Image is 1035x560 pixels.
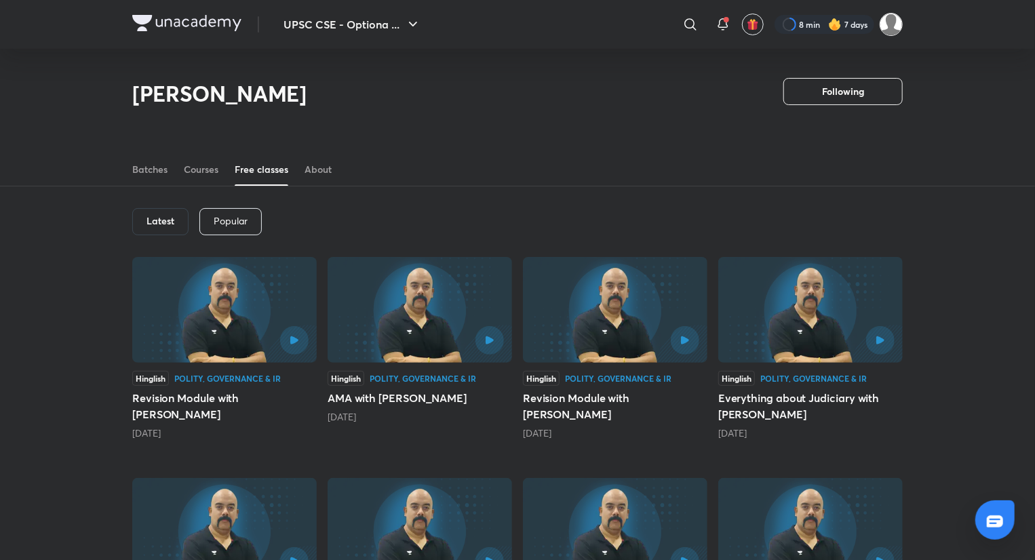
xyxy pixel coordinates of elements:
h2: [PERSON_NAME] [132,80,307,107]
h5: Revision Module with [PERSON_NAME] [132,390,317,422]
h5: Everything about Judiciary with [PERSON_NAME] [718,390,903,422]
div: Polity, Governance & IR [370,374,476,382]
div: Courses [184,163,218,176]
div: Polity, Governance & IR [760,374,867,382]
div: Hinglish [523,371,560,386]
a: Free classes [235,153,288,186]
a: About [305,153,332,186]
img: Amrendra sharma [880,13,903,36]
h5: AMA with [PERSON_NAME] [328,390,512,406]
div: Polity, Governance & IR [565,374,671,382]
button: Following [783,78,903,105]
div: 4 days ago [132,426,317,440]
a: Company Logo [132,15,241,35]
div: 7 days ago [523,426,707,440]
div: 9 days ago [718,426,903,440]
h5: Revision Module with [PERSON_NAME] [523,390,707,422]
a: Batches [132,153,168,186]
div: Polity, Governance & IR [174,374,281,382]
img: avatar [747,18,759,31]
div: Hinglish [328,371,364,386]
div: Batches [132,163,168,176]
div: Revision Module with Dr Sidharth Arora SIDLIVE [132,257,317,440]
img: streak [828,18,842,31]
div: Everything about Judiciary with Dr Sidharth Arora SIDLIVE [718,257,903,440]
span: Following [822,85,864,98]
div: About [305,163,332,176]
div: 4 days ago [328,410,512,424]
a: Courses [184,153,218,186]
div: Revision Module with Dr Sidharth Arora SIDLIVE [523,257,707,440]
div: Free classes [235,163,288,176]
button: UPSC CSE - Optiona ... [275,11,429,38]
h6: Latest [147,216,174,226]
div: Hinglish [718,371,755,386]
div: Hinglish [132,371,169,386]
div: AMA with Dr Sidharth Arora SIDLIVE [328,257,512,440]
p: Popular [214,216,248,226]
img: Company Logo [132,15,241,31]
button: avatar [742,14,764,35]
